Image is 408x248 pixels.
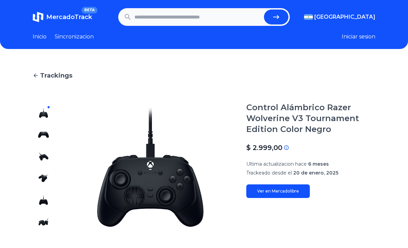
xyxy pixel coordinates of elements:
[38,195,49,205] img: Control Alámbrico Razer Wolverine V3 Tournament Edition Color Negro
[342,33,375,41] button: Iniciar sesion
[38,173,49,184] img: Control Alámbrico Razer Wolverine V3 Tournament Edition Color Negro
[46,13,92,21] span: MercadoTrack
[304,13,375,21] button: [GEOGRAPHIC_DATA]
[246,102,375,135] h1: Control Alámbrico Razer Wolverine V3 Tournament Edition Color Negro
[82,7,97,14] span: BETA
[38,108,49,118] img: Control Alámbrico Razer Wolverine V3 Tournament Edition Color Negro
[55,33,94,41] a: Sincronizacion
[68,102,233,233] img: Control Alámbrico Razer Wolverine V3 Tournament Edition Color Negro
[38,151,49,162] img: Control Alámbrico Razer Wolverine V3 Tournament Edition Color Negro
[38,216,49,227] img: Control Alámbrico Razer Wolverine V3 Tournament Edition Color Negro
[38,129,49,140] img: Control Alámbrico Razer Wolverine V3 Tournament Edition Color Negro
[308,161,329,167] span: 6 meses
[40,71,72,80] span: Trackings
[246,184,310,198] a: Ver en Mercadolibre
[314,13,375,21] span: [GEOGRAPHIC_DATA]
[33,12,92,22] a: MercadoTrackBETA
[33,71,375,80] a: Trackings
[246,170,292,176] span: Trackeado desde el
[33,12,43,22] img: MercadoTrack
[246,161,307,167] span: Ultima actualizacion hace
[33,33,47,41] a: Inicio
[293,170,338,176] span: 20 de enero, 2025
[246,143,282,152] p: $ 2.999,00
[304,14,313,20] img: Argentina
